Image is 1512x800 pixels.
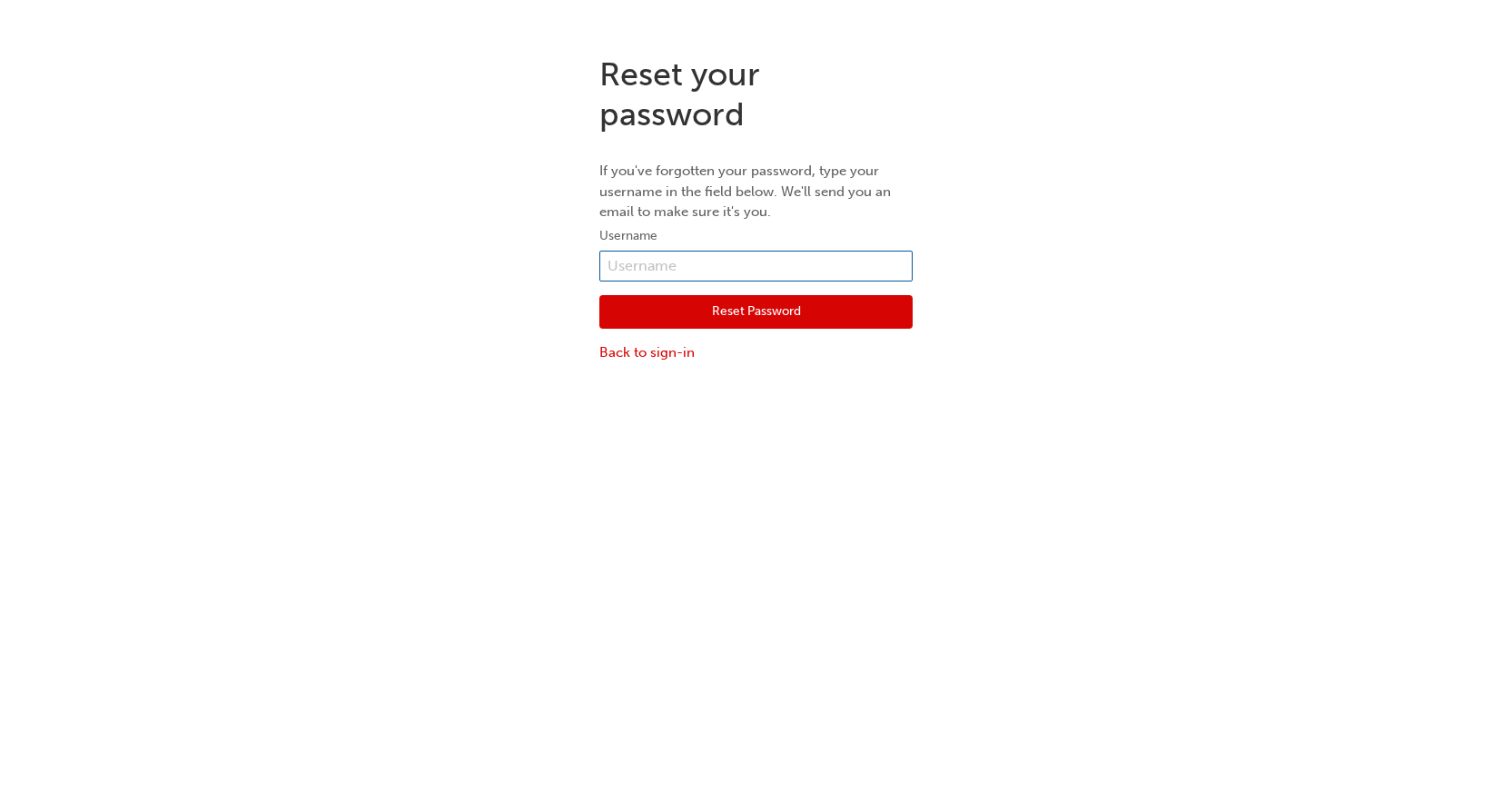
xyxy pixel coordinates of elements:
a: Back to sign-in [599,342,913,363]
input: Username [599,251,913,281]
label: Username [599,225,913,247]
h1: Reset your password [599,54,913,133]
button: Reset Password [599,295,913,330]
p: If you've forgotten your password, type your username in the field below. We'll send you an email... [599,161,913,222]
